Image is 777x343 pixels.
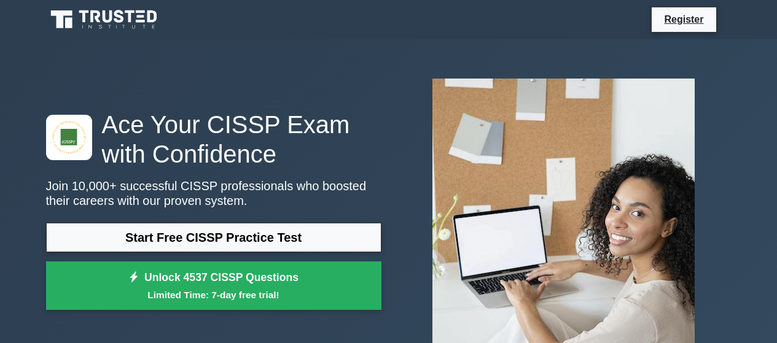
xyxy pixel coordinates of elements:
[657,12,711,27] a: Register
[46,223,381,252] a: Start Free CISSP Practice Test
[61,288,366,302] small: Limited Time: 7-day free trial!
[46,261,381,310] a: Unlock 4537 CISSP QuestionsLimited Time: 7-day free trial!
[46,179,381,208] p: Join 10,000+ successful CISSP professionals who boosted their careers with our proven system.
[46,110,381,169] h1: Ace Your CISSP Exam with Confidence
